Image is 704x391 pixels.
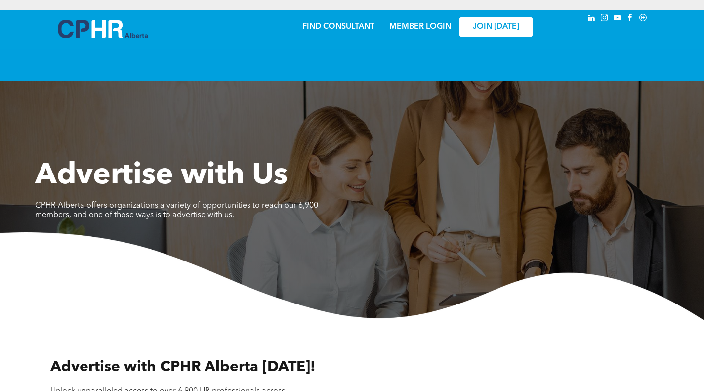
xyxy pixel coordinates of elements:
[389,23,451,31] a: MEMBER LOGIN
[50,360,316,375] span: Advertise with CPHR Alberta [DATE]!
[35,161,288,191] span: Advertise with Us
[302,23,374,31] a: FIND CONSULTANT
[35,202,318,219] span: CPHR Alberta offers organizations a variety of opportunities to reach our 6,900 members, and one ...
[459,17,533,37] a: JOIN [DATE]
[473,22,519,32] span: JOIN [DATE]
[586,12,597,26] a: linkedin
[612,12,623,26] a: youtube
[625,12,636,26] a: facebook
[599,12,610,26] a: instagram
[638,12,649,26] a: Social network
[58,20,148,38] img: A blue and white logo for cp alberta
